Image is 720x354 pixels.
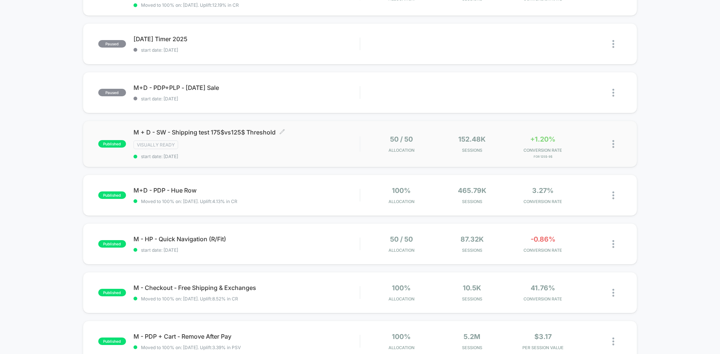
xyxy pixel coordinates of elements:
[98,89,126,96] span: paused
[133,154,360,159] span: start date: [DATE]
[98,140,126,148] span: published
[133,35,360,43] span: [DATE] Timer 2025
[388,248,414,253] span: Allocation
[532,187,553,194] span: 3.27%
[133,96,360,102] span: start date: [DATE]
[133,247,360,253] span: start date: [DATE]
[612,140,614,148] img: close
[463,333,480,341] span: 5.2M
[133,128,360,136] span: M + D - SW - Shipping test 175$vs125$ Threshold
[392,187,411,194] span: 100%
[133,84,360,91] span: M+D - PDP+PLP - [DATE] Sale
[460,235,484,243] span: 87.32k
[141,345,241,350] span: Moved to 100% on: [DATE] . Uplift: 3.39% in PSV
[509,199,576,204] span: CONVERSION RATE
[141,2,239,8] span: Moved to 100% on: [DATE] . Uplift: 12.19% in CR
[612,89,614,97] img: close
[98,40,126,48] span: paused
[141,199,237,204] span: Moved to 100% on: [DATE] . Uplift: 4.13% in CR
[141,296,238,302] span: Moved to 100% on: [DATE] . Uplift: 8.52% in CR
[388,148,414,153] span: Allocation
[390,135,413,143] span: 50 / 50
[531,235,555,243] span: -0.86%
[388,345,414,350] span: Allocation
[98,191,126,199] span: published
[612,191,614,199] img: close
[509,248,576,253] span: CONVERSION RATE
[98,240,126,248] span: published
[98,338,126,345] span: published
[458,135,486,143] span: 152.48k
[133,187,360,194] span: M+D - PDP - Hue Row
[612,338,614,345] img: close
[612,289,614,297] img: close
[439,296,506,302] span: Sessions
[388,296,414,302] span: Allocation
[439,345,506,350] span: Sessions
[439,248,506,253] span: Sessions
[458,187,486,194] span: 465.79k
[530,135,555,143] span: +1.20%
[392,284,411,292] span: 100%
[509,296,576,302] span: CONVERSION RATE
[392,333,411,341] span: 100%
[133,333,360,340] span: M - PDP + Cart - Remove After Pay
[463,284,481,292] span: 10.5k
[133,235,360,243] span: M - HP - Quick Navigation (R/Fit)
[509,345,576,350] span: PER SESSION VALUE
[534,333,552,341] span: $3.17
[439,148,506,153] span: Sessions
[531,284,555,292] span: 41.76%
[509,155,576,158] span: for 125$-9$
[509,148,576,153] span: CONVERSION RATE
[390,235,413,243] span: 50 / 50
[612,40,614,48] img: close
[612,240,614,248] img: close
[133,284,360,291] span: M - Checkout - Free Shipping & Exchanges
[388,199,414,204] span: Allocation
[439,199,506,204] span: Sessions
[133,140,178,149] span: Visually ready
[133,47,360,53] span: start date: [DATE]
[98,289,126,296] span: published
